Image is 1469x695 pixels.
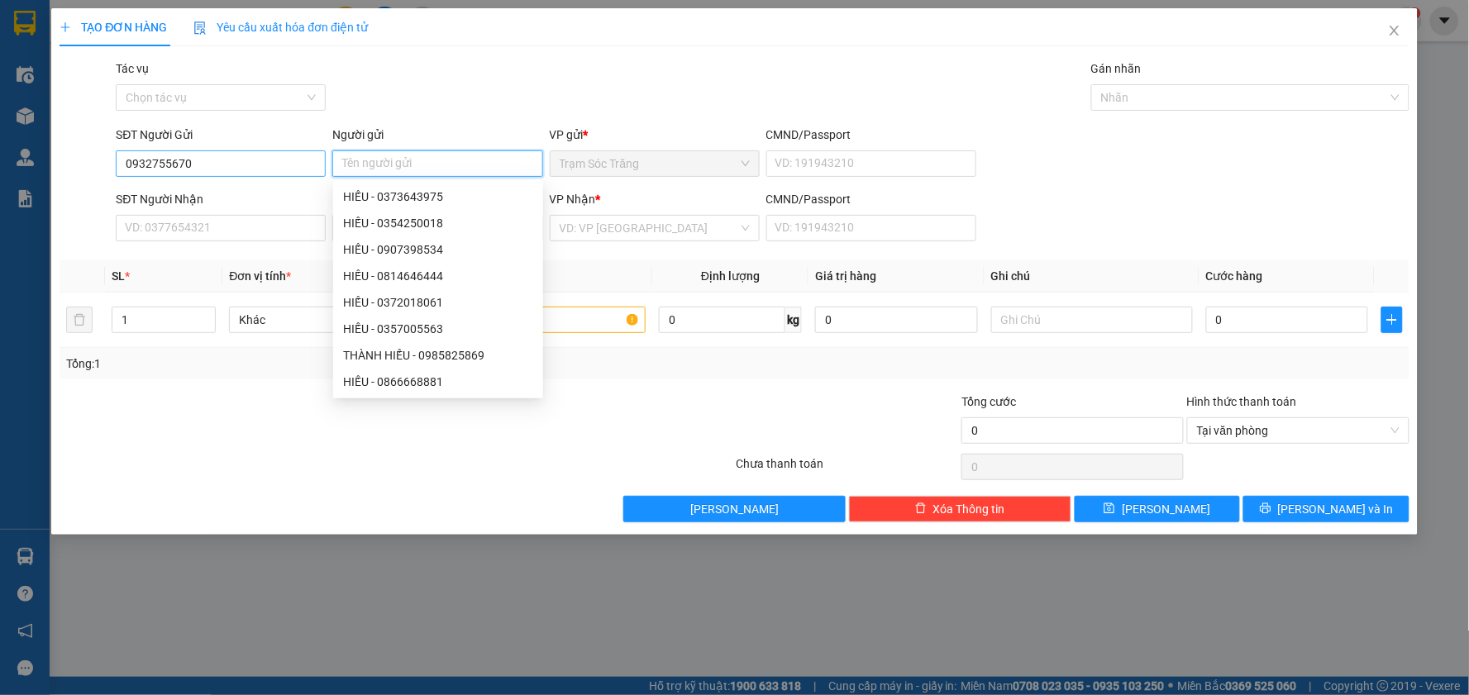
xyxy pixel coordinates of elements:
[116,126,326,144] div: SĐT Người Gửi
[766,190,976,208] div: CMND/Passport
[343,188,533,206] div: HIẾU - 0373643975
[1104,502,1115,516] span: save
[1278,500,1394,518] span: [PERSON_NAME] và In
[560,151,750,176] span: Trạm Sóc Trăng
[193,21,207,35] img: icon
[444,307,646,333] input: VD: Bàn, Ghế
[239,307,421,332] span: Khác
[734,455,960,483] div: Chưa thanh toán
[333,263,543,289] div: HIẾU - 0814646444
[343,373,533,391] div: HIẾU - 0866668881
[333,369,543,395] div: HIẾU - 0866668881
[1260,502,1271,516] span: printer
[623,496,846,522] button: [PERSON_NAME]
[915,502,927,516] span: delete
[106,9,219,45] strong: XE KHÁCH MỸ DUYÊN
[112,269,125,283] span: SL
[333,210,543,236] div: HIẾU - 0354250018
[193,21,368,34] span: Yêu cầu xuất hóa đơn điện tử
[550,193,596,206] span: VP Nhận
[60,21,167,34] span: TẠO ĐƠN HÀNG
[333,183,543,210] div: HIẾU - 0373643975
[1206,269,1263,283] span: Cước hàng
[1197,418,1400,443] span: Tại văn phòng
[690,500,779,518] span: [PERSON_NAME]
[1187,395,1297,408] label: Hình thức thanh toán
[991,307,1193,333] input: Ghi Chú
[343,346,533,364] div: THÀNH HIẾU - 0985825869
[849,496,1071,522] button: deleteXóa Thông tin
[1075,496,1241,522] button: save[PERSON_NAME]
[961,395,1016,408] span: Tổng cước
[7,114,170,174] span: Trạm Sóc Trăng
[1381,307,1402,333] button: plus
[60,21,71,33] span: plus
[246,36,317,51] span: [DATE]
[98,52,214,64] span: TP.HCM -SÓC TRĂNG
[550,126,760,144] div: VP gửi
[343,293,533,312] div: HIẾU - 0372018061
[343,267,533,285] div: HIẾU - 0814646444
[933,500,1005,518] span: Xóa Thông tin
[1091,62,1142,75] label: Gán nhãn
[7,114,170,174] span: Gửi:
[333,236,543,263] div: HIẾU - 0907398534
[1243,496,1409,522] button: printer[PERSON_NAME] và In
[332,126,542,144] div: Người gửi
[116,190,326,208] div: SĐT Người Nhận
[1382,313,1401,326] span: plus
[815,307,978,333] input: 0
[333,316,543,342] div: HIẾU - 0357005563
[701,269,760,283] span: Định lượng
[229,269,291,283] span: Đơn vị tính
[333,289,543,316] div: HIẾU - 0372018061
[343,240,533,259] div: HIẾU - 0907398534
[1122,500,1210,518] span: [PERSON_NAME]
[343,214,533,232] div: HIẾU - 0354250018
[333,342,543,369] div: THÀNH HIẾU - 0985825869
[95,69,229,86] strong: PHIẾU GỬI HÀNG
[815,269,876,283] span: Giá trị hàng
[766,126,976,144] div: CMND/Passport
[116,62,149,75] label: Tác vụ
[66,355,567,373] div: Tổng: 1
[1371,8,1418,55] button: Close
[343,320,533,338] div: HIẾU - 0357005563
[246,20,317,51] p: Ngày giờ in:
[985,260,1200,293] th: Ghi chú
[1388,24,1401,37] span: close
[785,307,802,333] span: kg
[66,307,93,333] button: delete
